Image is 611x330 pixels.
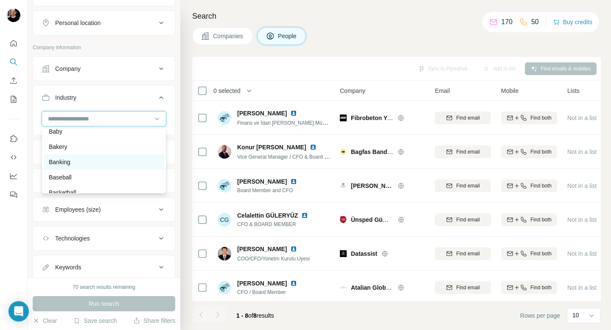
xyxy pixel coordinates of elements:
[33,142,175,162] button: HQ location
[501,281,557,294] button: Find both
[456,182,479,190] span: Find email
[237,143,306,151] span: Konur [PERSON_NAME]
[237,187,307,194] span: Board Member and CFO
[237,153,391,160] span: Vice General Manager / CFO & Board Member at Group Companies
[237,256,310,262] span: COO/CFO/Yonetm Kurulu Uyesi
[33,228,175,249] button: Technologies
[530,250,552,257] span: Find both
[237,109,287,117] span: [PERSON_NAME]
[351,182,393,190] span: [PERSON_NAME]
[567,284,597,291] span: Not in a list
[33,87,175,111] button: Industry
[278,32,297,40] span: People
[340,284,347,291] img: Logo of Atalian Global Services Türki̇ye
[351,249,377,258] span: Datassist
[33,44,175,51] p: Company information
[49,127,62,136] p: Baby
[8,301,29,322] div: Open Intercom Messenger
[55,263,81,271] div: Keywords
[213,87,241,95] span: 0 selected
[7,54,20,70] button: Search
[435,87,450,95] span: Email
[218,213,231,227] div: CG
[290,246,297,252] img: LinkedIn logo
[253,312,257,319] span: 8
[501,112,557,124] button: Find both
[435,281,491,294] button: Find email
[237,245,287,253] span: [PERSON_NAME]
[501,87,519,95] span: Mobile
[73,316,117,325] button: Save search
[351,148,451,155] span: Bagfas Bandirma Gubre Fabrikalari
[340,216,347,223] img: Logo of Ünsped Gümrük Müşavirliği ve Lojistik Hizmetler A.Ş.
[290,178,297,185] img: LinkedIn logo
[218,179,231,193] img: Avatar
[55,19,101,27] div: Personal location
[237,279,287,288] span: [PERSON_NAME]
[501,17,513,27] p: 170
[501,179,557,192] button: Find both
[218,247,231,260] img: Avatar
[73,283,135,291] div: 70 search results remaining
[567,115,597,121] span: Not in a list
[456,216,479,224] span: Find email
[530,284,552,291] span: Find both
[340,182,347,189] img: Logo of Erkunt Sanayi
[7,73,20,88] button: Enrich CSV
[290,110,297,117] img: LinkedIn logo
[530,114,552,122] span: Find both
[7,92,20,107] button: My lists
[55,64,81,73] div: Company
[290,280,297,287] img: LinkedIn logo
[33,199,175,220] button: Employees (size)
[567,148,597,155] span: Not in a list
[572,311,579,319] p: 10
[237,221,318,228] span: CFO & BOARD MEMBER
[553,16,592,28] button: Buy credits
[237,288,307,296] span: CFO / Board Member
[33,316,57,325] button: Clear
[456,284,479,291] span: Find email
[248,312,253,319] span: of
[237,119,384,126] span: Finans ve İdari [PERSON_NAME] Müdürü/Yürütme Kurulu Üyesi
[218,145,231,159] img: Avatar
[501,145,557,158] button: Find both
[301,212,308,219] img: LinkedIn logo
[340,87,365,95] span: Company
[435,112,491,124] button: Find email
[456,114,479,122] span: Find email
[55,93,76,102] div: Industry
[55,234,90,243] div: Technologies
[7,131,20,146] button: Use Surfe on LinkedIn
[567,87,580,95] span: Lists
[435,145,491,158] button: Find email
[55,205,101,214] div: Employees (size)
[351,115,482,121] span: Fibrobeton Yapı Elemanları San İnş ve Tic A.Ş.
[7,8,20,22] img: Avatar
[456,148,479,156] span: Find email
[7,168,20,184] button: Dashboard
[530,182,552,190] span: Find both
[218,281,231,294] img: Avatar
[567,250,597,257] span: Not in a list
[49,143,67,151] p: Bakery
[530,148,552,156] span: Find both
[49,188,76,197] p: Basketball
[351,216,502,223] span: Ünsped Gümrük Müşavirliği ve Lojistik Hizmetler A.Ş.
[340,115,347,121] img: Logo of Fibrobeton Yapı Elemanları San İnş ve Tic A.Ş.
[49,173,72,182] p: Baseball
[435,179,491,192] button: Find email
[435,247,491,260] button: Find email
[33,257,175,277] button: Keywords
[7,36,20,51] button: Quick start
[530,216,552,224] span: Find both
[237,211,298,220] span: Celalettin GÜLERYÜZ
[218,111,231,125] img: Avatar
[567,216,597,223] span: Not in a list
[340,148,347,155] img: Logo of Bagfas Bandirma Gubre Fabrikalari
[7,150,20,165] button: Use Surfe API
[310,144,317,151] img: LinkedIn logo
[7,187,20,202] button: Feedback
[237,177,287,186] span: [PERSON_NAME]
[213,32,244,40] span: Companies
